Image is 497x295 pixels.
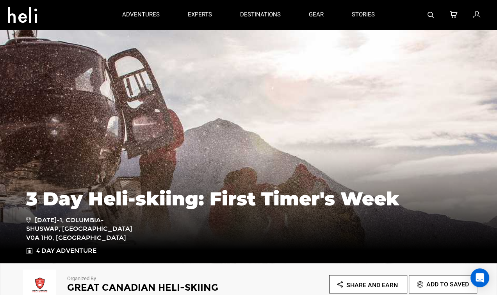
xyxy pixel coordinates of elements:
p: experts [188,11,212,19]
p: Organized By [67,275,227,282]
span: 4 Day Adventure [36,246,96,255]
h2: Great Canadian Heli-Skiing [67,282,227,293]
p: adventures [122,11,160,19]
h1: 3 Day Heli-skiing: First Timer's Week [26,188,471,209]
div: Open Intercom Messenger [470,268,489,287]
span: Add To Saved [426,281,469,288]
p: destinations [240,11,281,19]
span: [DATE]-1, Columbia-Shuswap, [GEOGRAPHIC_DATA] V0A 1H0, [GEOGRAPHIC_DATA] [26,215,137,243]
img: search-bar-icon.svg [428,12,434,18]
span: Share and Earn [346,281,398,289]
